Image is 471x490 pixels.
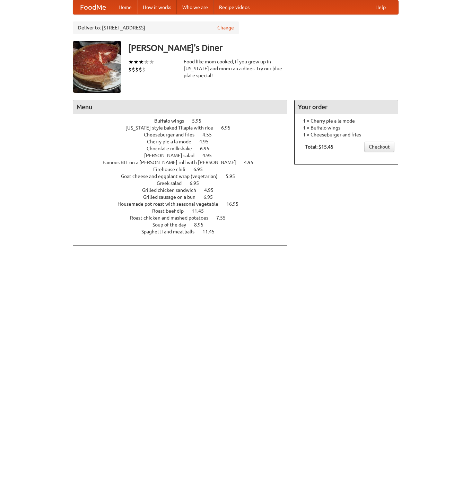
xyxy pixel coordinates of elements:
span: 5.95 [192,118,208,124]
span: 8.95 [194,222,210,228]
a: [US_STATE]-style baked Tilapia with rice 6.95 [125,125,243,131]
a: Roast beef dip 11.45 [152,208,217,214]
span: Spaghetti and meatballs [141,229,201,234]
span: Roast chicken and mashed potatoes [130,215,215,221]
li: 1 × Buffalo wings [298,124,394,131]
span: 6.95 [221,125,237,131]
span: Famous BLT on a [PERSON_NAME] roll with [PERSON_NAME] [103,160,243,165]
a: Change [217,24,234,31]
li: ★ [128,58,133,66]
a: Checkout [364,142,394,152]
a: Buffalo wings 5.95 [154,118,214,124]
span: 4.95 [204,187,220,193]
span: Cherry pie a la mode [147,139,198,144]
li: $ [135,66,139,73]
span: Grilled sausage on a bun [143,194,202,200]
a: Recipe videos [213,0,255,14]
a: Goat cheese and eggplant wrap (vegetarian) 5.95 [121,173,248,179]
span: Goat cheese and eggplant wrap (vegetarian) [121,173,225,179]
li: $ [139,66,142,73]
span: Chocolate milkshake [147,146,199,151]
a: Home [113,0,137,14]
a: Chocolate milkshake 6.95 [147,146,222,151]
li: $ [142,66,146,73]
a: Cheeseburger and fries 4.55 [144,132,225,137]
span: Firehouse chili [153,167,192,172]
span: 6.95 [190,180,206,186]
li: $ [128,66,132,73]
span: Buffalo wings [154,118,191,124]
b: Total: $15.45 [305,144,333,150]
li: 1 × Cherry pie a la mode [298,117,394,124]
h4: Menu [73,100,287,114]
span: 4.95 [202,153,219,158]
li: ★ [139,58,144,66]
a: Cherry pie a la mode 4.95 [147,139,221,144]
a: How it works [137,0,177,14]
span: Greek salad [157,180,189,186]
h3: [PERSON_NAME]'s Diner [128,41,399,55]
span: 6.95 [193,167,210,172]
span: [US_STATE]-style baked Tilapia with rice [125,125,220,131]
span: 5.95 [226,173,242,179]
span: 11.45 [192,208,211,214]
span: 11.45 [202,229,221,234]
a: Greek salad 6.95 [157,180,212,186]
li: ★ [144,58,149,66]
li: ★ [133,58,139,66]
a: FoodMe [73,0,113,14]
a: Grilled sausage on a bun 6.95 [143,194,226,200]
span: Grilled chicken sandwich [142,187,203,193]
a: Firehouse chili 6.95 [153,167,216,172]
a: Housemade pot roast with seasonal vegetable 16.95 [117,201,251,207]
a: Help [370,0,391,14]
span: 6.95 [203,194,220,200]
span: 4.55 [202,132,219,137]
li: ★ [149,58,154,66]
a: Spaghetti and meatballs 11.45 [141,229,227,234]
li: $ [132,66,135,73]
a: Roast chicken and mashed potatoes 7.55 [130,215,238,221]
span: 16.95 [226,201,245,207]
span: 6.95 [200,146,216,151]
h4: Your order [295,100,398,114]
span: Roast beef dip [152,208,191,214]
a: Famous BLT on a [PERSON_NAME] roll with [PERSON_NAME] 4.95 [103,160,266,165]
a: [PERSON_NAME] salad 4.95 [144,153,225,158]
a: Grilled chicken sandwich 4.95 [142,187,226,193]
a: Soup of the day 8.95 [152,222,216,228]
span: Cheeseburger and fries [144,132,201,137]
span: 4.95 [244,160,260,165]
div: Food like mom cooked, if you grew up in [US_STATE] and mom ran a diner. Try our blue plate special! [184,58,288,79]
span: [PERSON_NAME] salad [144,153,201,158]
img: angular.jpg [73,41,121,93]
li: 1 × Cheeseburger and fries [298,131,394,138]
div: Deliver to: [STREET_ADDRESS] [73,21,239,34]
span: 4.95 [199,139,216,144]
a: Who we are [177,0,213,14]
span: Housemade pot roast with seasonal vegetable [117,201,225,207]
span: Soup of the day [152,222,193,228]
span: 7.55 [216,215,233,221]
